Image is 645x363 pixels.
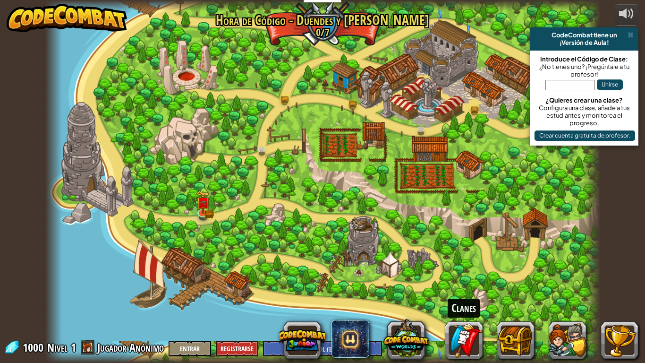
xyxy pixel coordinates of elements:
div: Clanes [448,299,480,318]
button: Registrarse [216,341,258,356]
span: Nivel [47,340,68,355]
span: 1 [71,340,76,355]
img: portrait.png [199,199,207,205]
div: ¿No tienes uno? ¡Pregúntale a tu profesor! [535,63,634,78]
div: ¡Versión de Aula! [534,39,635,46]
div: ¿Quieres crear una clase? [535,96,634,104]
button: Unirse [597,79,623,90]
span: Jugador Anónimo [97,340,164,355]
div: Introduce el Código de Clase: [535,55,634,63]
button: Entrar [169,341,211,356]
img: level-banner-unlock.png [196,190,210,214]
div: Configura una clase, añade a tus estudiantes y monitorea el progreso. [535,104,634,127]
img: CodeCombat - Learn how to code by playing a game [7,4,127,32]
button: Crear cuenta gratuita de profesor. [535,130,635,141]
span: 1000 [23,340,46,355]
button: Ajustar volúmen [615,4,638,26]
div: CodeCombat tiene un [534,31,635,39]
